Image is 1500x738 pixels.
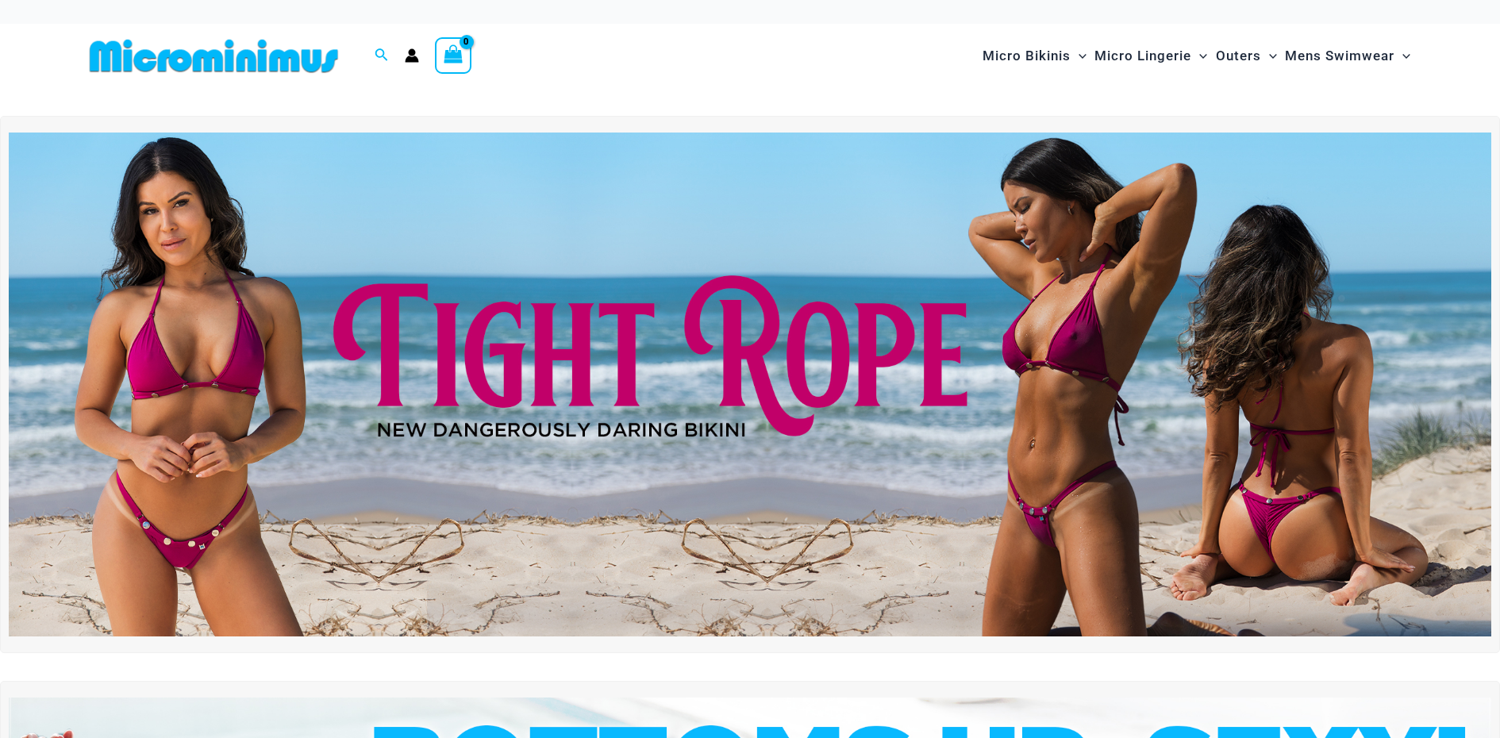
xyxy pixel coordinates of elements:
[1212,32,1281,80] a: OutersMenu ToggleMenu Toggle
[1090,32,1211,80] a: Micro LingerieMenu ToggleMenu Toggle
[1285,36,1394,76] span: Mens Swimwear
[1094,36,1191,76] span: Micro Lingerie
[1281,32,1414,80] a: Mens SwimwearMenu ToggleMenu Toggle
[979,32,1090,80] a: Micro BikinisMenu ToggleMenu Toggle
[1071,36,1087,76] span: Menu Toggle
[976,29,1417,83] nav: Site Navigation
[1216,36,1261,76] span: Outers
[375,46,389,66] a: Search icon link
[1261,36,1277,76] span: Menu Toggle
[435,37,471,74] a: View Shopping Cart, empty
[405,48,419,63] a: Account icon link
[9,133,1491,636] img: Tight Rope Pink Bikini
[1191,36,1207,76] span: Menu Toggle
[983,36,1071,76] span: Micro Bikinis
[83,38,344,74] img: MM SHOP LOGO FLAT
[1394,36,1410,76] span: Menu Toggle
